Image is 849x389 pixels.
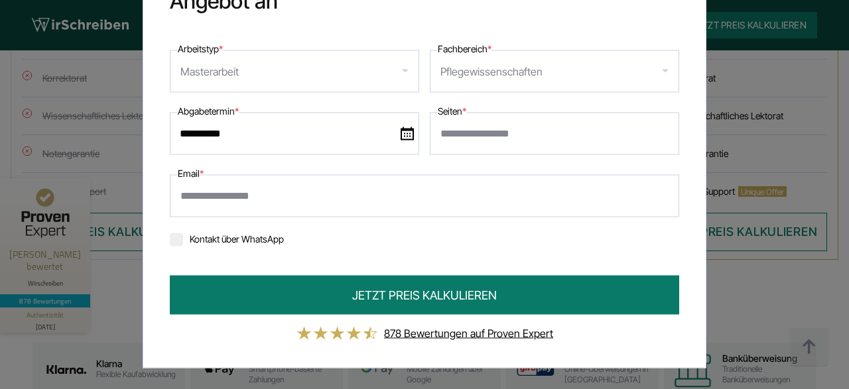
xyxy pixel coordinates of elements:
[401,127,414,140] img: date
[180,60,239,82] div: Masterarbeit
[178,40,223,56] label: Arbeitstyp
[170,233,284,244] label: Kontakt über WhatsApp
[384,326,553,339] a: 878 Bewertungen auf Proven Expert
[178,103,239,119] label: Abgabetermin
[440,60,543,82] div: Pflegewissenschaften
[170,275,679,314] button: JETZT PREIS KALKULIEREN
[178,165,204,181] label: Email
[438,103,466,119] label: Seiten
[170,112,419,154] input: date
[352,286,497,304] span: JETZT PREIS KALKULIEREN
[438,40,491,56] label: Fachbereich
